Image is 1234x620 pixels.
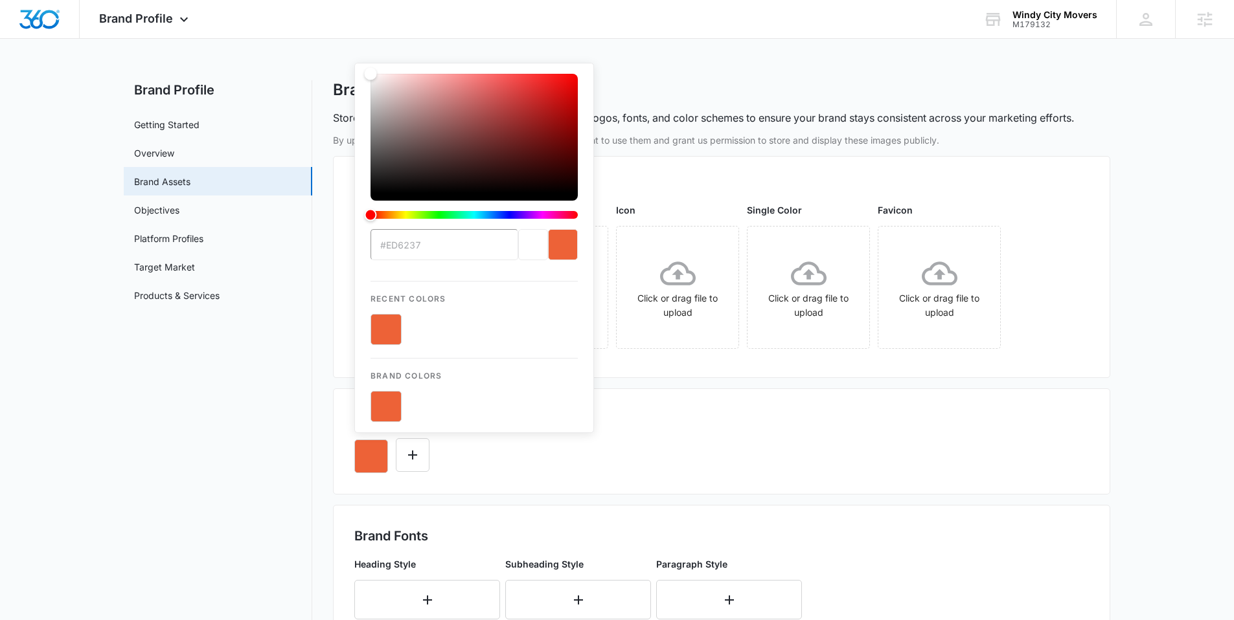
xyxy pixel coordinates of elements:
[371,359,578,382] p: Brand Colors
[548,229,578,260] div: current color selection
[333,110,1074,126] p: Store and manage essential brand guidelines such as logos, fonts, and color schemes to ensure you...
[371,74,578,422] div: color-picker-container
[617,256,738,320] div: Click or drag file to upload
[617,227,738,348] span: Click or drag file to upload
[747,203,870,217] p: Single Color
[371,74,578,229] div: color-picker
[748,256,869,320] div: Click or drag file to upload
[371,229,518,260] input: color-picker-input
[878,203,1001,217] p: Favicon
[878,256,1000,320] div: Click or drag file to upload
[371,74,578,193] div: Color
[333,133,1110,147] p: By uploading images, you confirm that you have the legal right to use them and grant us permissio...
[134,260,195,274] a: Target Market
[878,227,1000,348] span: Click or drag file to upload
[1012,10,1097,20] div: account name
[748,227,869,348] span: Click or drag file to upload
[134,118,200,131] a: Getting Started
[124,80,312,100] h2: Brand Profile
[371,282,578,305] p: Recent Colors
[333,80,433,100] h1: Brand Assets
[371,211,578,219] div: Hue
[134,146,174,160] a: Overview
[354,557,500,571] p: Heading Style
[134,289,220,302] a: Products & Services
[505,557,651,571] p: Subheading Style
[396,438,429,472] button: Edit Color
[1012,20,1097,29] div: account id
[354,526,1089,546] h2: Brand Fonts
[134,232,203,245] a: Platform Profiles
[134,203,179,217] a: Objectives
[616,203,739,217] p: Icon
[99,12,173,25] span: Brand Profile
[656,557,802,571] p: Paragraph Style
[518,229,548,260] div: previous color
[134,175,190,188] a: Brand Assets
[354,177,1089,197] h2: Logos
